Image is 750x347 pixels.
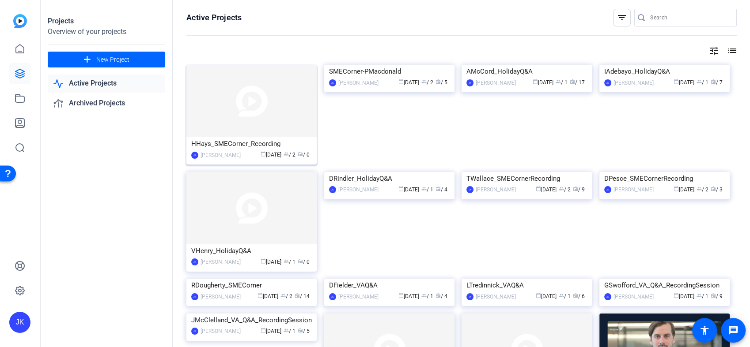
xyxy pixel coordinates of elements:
img: blue-gradient.svg [13,14,27,28]
div: LTredinnick_VAQ&A [466,279,587,292]
div: JK [604,293,611,300]
span: calendar_today [674,293,679,298]
span: calendar_today [674,186,679,191]
span: [DATE] [258,293,278,299]
span: / 4 [436,293,447,299]
span: / 2 [697,187,708,193]
span: / 4 [436,187,447,193]
span: [DATE] [261,259,281,265]
span: radio [573,293,578,298]
div: AMcCord_HolidayQ&A [466,65,587,78]
span: group [697,79,702,84]
span: calendar_today [536,293,541,298]
span: calendar_today [261,328,266,333]
h1: Active Projects [186,12,242,23]
span: / 0 [298,259,310,265]
span: / 1 [284,328,295,334]
span: [DATE] [536,293,557,299]
span: [DATE] [533,79,553,86]
span: radio [711,79,716,84]
span: group [556,79,561,84]
span: group [697,293,702,298]
div: JK [191,328,198,335]
mat-icon: add [82,54,93,65]
span: radio [711,186,716,191]
span: / 2 [421,79,433,86]
span: group [421,293,427,298]
span: / 2 [559,187,571,193]
mat-icon: message [728,325,739,336]
div: [PERSON_NAME] [614,292,654,301]
div: [PERSON_NAME] [338,292,379,301]
span: radio [711,293,716,298]
span: radio [298,151,303,157]
div: [PERSON_NAME] [201,327,241,336]
div: JK [466,293,473,300]
div: [PERSON_NAME] [201,151,241,160]
span: / 7 [711,79,723,86]
span: / 1 [697,293,708,299]
mat-icon: accessibility [699,325,710,336]
span: calendar_today [258,293,263,298]
div: JK [191,258,198,265]
span: / 1 [556,79,568,86]
div: RDougherty_SMECorner [191,279,312,292]
span: radio [436,186,441,191]
span: [DATE] [398,79,419,86]
span: / 1 [421,293,433,299]
span: / 5 [298,328,310,334]
div: JK [9,312,30,333]
span: radio [436,293,441,298]
mat-icon: list [726,45,737,56]
mat-icon: tune [709,45,720,56]
span: / 9 [711,293,723,299]
span: [DATE] [398,187,419,193]
span: [DATE] [674,187,694,193]
span: / 2 [284,152,295,158]
div: [PERSON_NAME] [476,292,516,301]
span: [DATE] [536,187,557,193]
span: [DATE] [674,293,694,299]
div: [PERSON_NAME] [201,257,241,266]
span: calendar_today [674,79,679,84]
span: group [559,293,564,298]
span: calendar_today [398,79,404,84]
span: group [421,186,427,191]
div: [PERSON_NAME] [338,78,379,87]
div: TWallace_SMECornerRecording [466,172,587,185]
div: [PERSON_NAME] [338,185,379,194]
span: calendar_today [533,79,538,84]
span: calendar_today [261,258,266,264]
span: calendar_today [261,151,266,157]
span: radio [570,79,575,84]
div: JK [604,186,611,193]
span: / 3 [711,187,723,193]
div: HHays_SMECorner_Recording [191,137,312,150]
span: / 1 [284,259,295,265]
span: group [421,79,427,84]
div: DFielder_VAQ&A [329,279,450,292]
span: / 1 [559,293,571,299]
span: calendar_today [398,186,404,191]
div: Projects [48,16,165,26]
div: [PERSON_NAME] [476,78,516,87]
div: IAdebayo_HolidayQ&A [604,65,725,78]
span: radio [298,328,303,333]
span: [DATE] [261,152,281,158]
div: [PERSON_NAME] [201,292,241,301]
span: radio [298,258,303,264]
div: DRindler_HolidayQ&A [329,172,450,185]
div: JK [329,293,336,300]
a: Archived Projects [48,94,165,112]
span: group [697,186,702,191]
mat-icon: filter_list [617,12,627,23]
span: [DATE] [398,293,419,299]
span: / 6 [573,293,585,299]
span: group [284,258,289,264]
div: [PERSON_NAME] [614,185,654,194]
div: DPesce_SMECornerRecording [604,172,725,185]
span: radio [436,79,441,84]
span: calendar_today [536,186,541,191]
span: group [284,328,289,333]
button: New Project [48,52,165,67]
